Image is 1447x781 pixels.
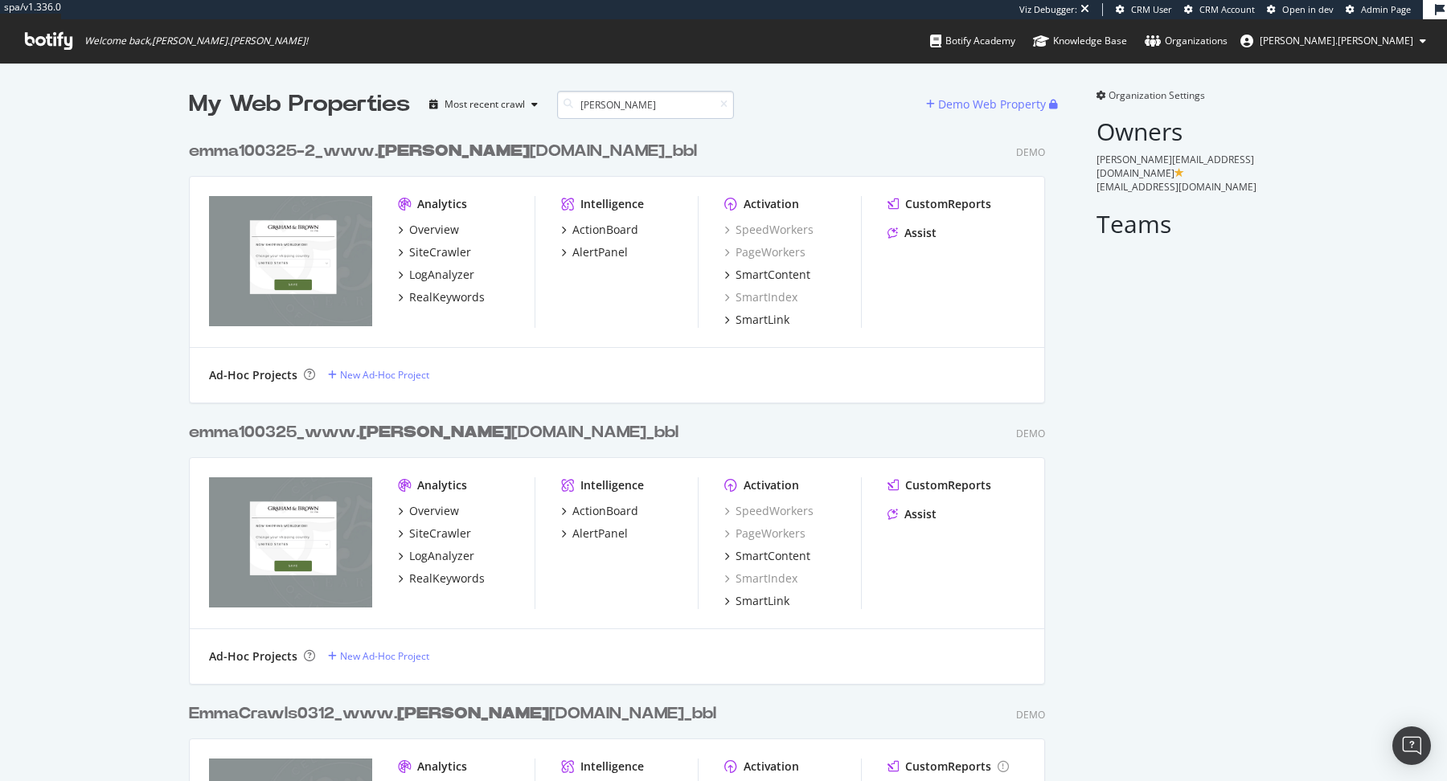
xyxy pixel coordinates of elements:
b: [PERSON_NAME] [378,143,530,159]
a: emma100325_www.[PERSON_NAME][DOMAIN_NAME]_bbl [189,421,685,444]
div: ActionBoard [572,503,638,519]
div: My Web Properties [189,88,410,121]
div: Demo [1016,708,1045,722]
a: SpeedWorkers [724,222,814,238]
div: Activation [744,196,799,212]
input: Search [557,91,734,119]
a: SmartContent [724,548,810,564]
span: jay.chitnis [1260,34,1413,47]
div: Demo Web Property [938,96,1046,112]
div: SmartLink [736,312,789,328]
a: LogAnalyzer [398,267,474,283]
a: New Ad-Hoc Project [328,368,429,382]
a: emma100325-2_www.[PERSON_NAME][DOMAIN_NAME]_bbl [189,140,703,163]
div: Assist [904,225,937,241]
div: SiteCrawler [409,525,471,542]
img: emma100325_www.grahambrown.com_bbl [209,477,372,607]
h2: Teams [1097,211,1258,237]
div: Activation [744,759,799,775]
div: RealKeywords [409,289,485,305]
a: CustomReports [887,477,991,493]
a: Demo Web Property [926,97,1049,111]
div: Analytics [417,477,467,493]
span: CRM User [1131,3,1172,15]
a: EmmaCrawls0312_www.[PERSON_NAME][DOMAIN_NAME]_bbl [189,702,723,726]
a: RealKeywords [398,570,485,587]
div: Intelligence [580,196,644,212]
div: New Ad-Hoc Project [340,649,429,663]
div: emma100325-2_www. [DOMAIN_NAME]_bbl [189,140,697,163]
div: LogAnalyzer [409,267,474,283]
div: AlertPanel [572,244,628,260]
div: Most recent crawl [445,100,525,109]
a: CRM User [1116,3,1172,16]
a: SmartLink [724,312,789,328]
div: SmartContent [736,267,810,283]
a: SmartIndex [724,570,797,587]
div: Analytics [417,196,467,212]
div: EmmaCrawls0312_www. [DOMAIN_NAME]_bbl [189,702,716,726]
a: Overview [398,503,459,519]
a: Botify Academy [930,19,1015,63]
a: ActionBoard [561,503,638,519]
div: Intelligence [580,477,644,493]
a: SmartContent [724,267,810,283]
span: Open in dev [1282,3,1334,15]
a: PageWorkers [724,244,805,260]
div: Activation [744,477,799,493]
a: ActionBoard [561,222,638,238]
span: CRM Account [1199,3,1255,15]
a: PageWorkers [724,525,805,542]
a: Assist [887,225,937,241]
div: CustomReports [905,759,991,775]
div: Assist [904,506,937,522]
div: CustomReports [905,196,991,212]
div: AlertPanel [572,525,628,542]
div: Knowledge Base [1033,33,1127,49]
a: CRM Account [1184,3,1255,16]
a: CustomReports [887,196,991,212]
div: Ad-Hoc Projects [209,648,297,664]
div: SmartLink [736,593,789,609]
div: emma100325_www. [DOMAIN_NAME]_bbl [189,421,678,444]
div: Intelligence [580,759,644,775]
div: Viz Debugger: [1019,3,1077,16]
div: Overview [409,503,459,519]
div: ActionBoard [572,222,638,238]
img: emma100325-2_www.grahambrown.com_bbl [209,196,372,326]
div: Organizations [1145,33,1228,49]
a: CustomReports [887,759,1009,775]
a: Open in dev [1267,3,1334,16]
button: Most recent crawl [423,92,544,117]
a: Admin Page [1346,3,1411,16]
div: Ad-Hoc Projects [209,367,297,383]
button: Demo Web Property [926,92,1049,117]
span: [EMAIL_ADDRESS][DOMAIN_NAME] [1097,180,1256,194]
a: SmartIndex [724,289,797,305]
div: Botify Academy [930,33,1015,49]
a: SiteCrawler [398,525,471,542]
a: SmartLink [724,593,789,609]
a: Knowledge Base [1033,19,1127,63]
h2: Owners [1097,118,1258,145]
div: Analytics [417,759,467,775]
button: [PERSON_NAME].[PERSON_NAME] [1228,28,1439,54]
div: RealKeywords [409,570,485,587]
div: SmartContent [736,548,810,564]
a: SiteCrawler [398,244,471,260]
span: [PERSON_NAME][EMAIL_ADDRESS][DOMAIN_NAME] [1097,153,1254,180]
div: Open Intercom Messenger [1392,726,1431,765]
span: Organization Settings [1109,88,1205,102]
a: AlertPanel [561,244,628,260]
div: Demo [1016,145,1045,159]
div: Overview [409,222,459,238]
div: CustomReports [905,477,991,493]
a: Assist [887,506,937,522]
a: New Ad-Hoc Project [328,649,429,663]
b: [PERSON_NAME] [359,424,511,440]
